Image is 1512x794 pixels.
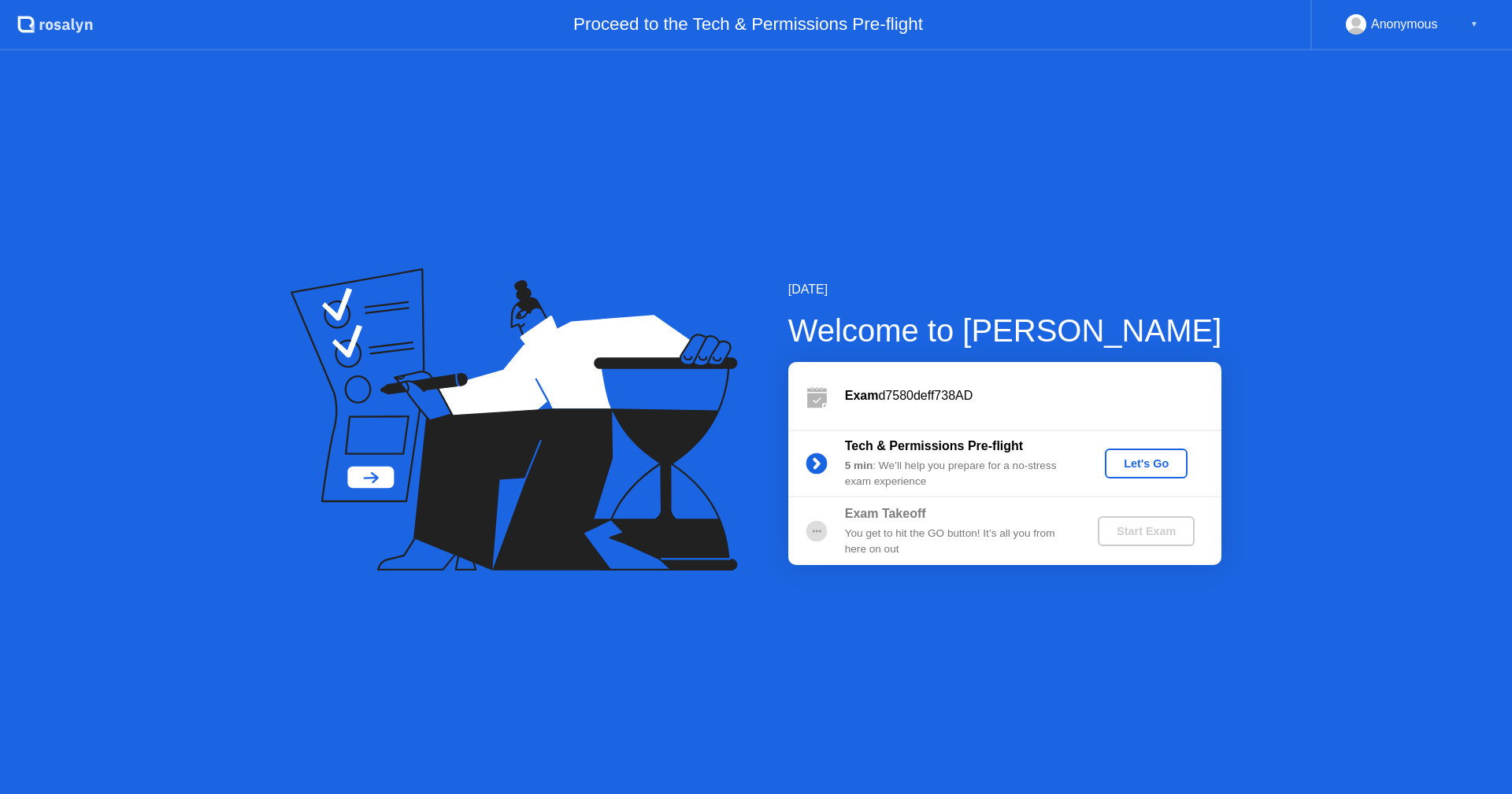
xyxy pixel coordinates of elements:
div: : We’ll help you prepare for a no-stress exam experience [845,458,1072,490]
div: ▼ [1470,14,1478,35]
button: Let's Go [1105,449,1188,478]
b: Tech & Permissions Pre-flight [845,439,1023,452]
div: Welcome to [PERSON_NAME] [788,307,1222,354]
div: Anonymous [1371,14,1438,35]
b: Exam Takeoff [845,507,926,520]
button: Start Exam [1098,516,1195,546]
div: Start Exam [1104,525,1188,537]
div: You get to hit the GO button! It’s all you from here on out [845,526,1072,558]
div: [DATE] [788,280,1222,299]
b: Exam [845,389,879,402]
div: d7580deff738AD [845,386,1221,405]
div: Let's Go [1111,457,1181,470]
b: 5 min [845,460,873,471]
